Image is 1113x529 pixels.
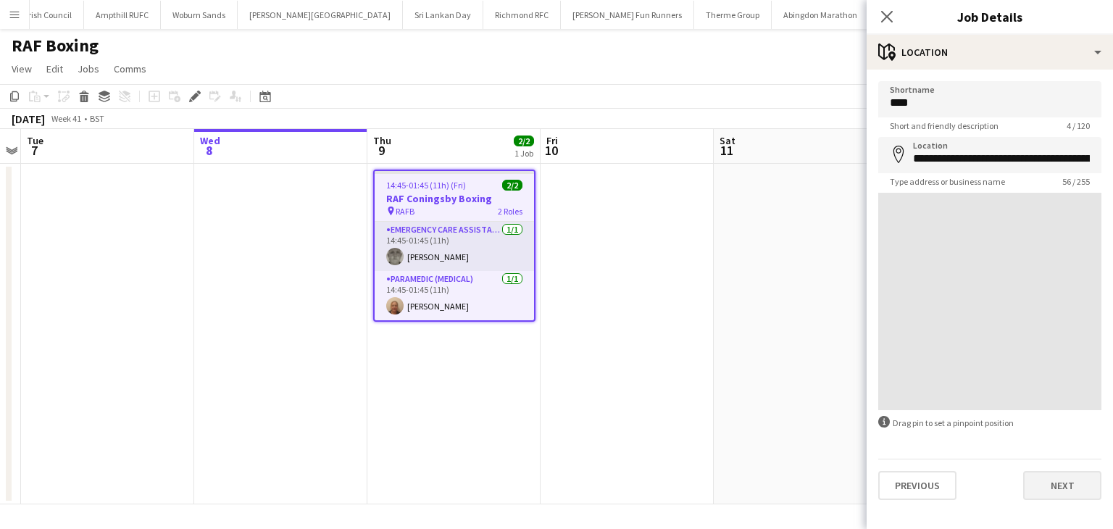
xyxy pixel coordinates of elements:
button: Ampthill RUFC [84,1,161,29]
span: 8 [198,142,220,159]
span: 11 [717,142,735,159]
app-card-role: Paramedic (Medical)1/114:45-01:45 (11h)[PERSON_NAME] [375,271,534,320]
h3: Job Details [867,7,1113,26]
h3: RAF Coningsby Boxing [375,192,534,205]
span: 2/2 [514,136,534,146]
a: Edit [41,59,69,78]
button: Woburn Sands [161,1,238,29]
span: Thu [373,134,391,147]
span: Tue [27,134,43,147]
button: Abingdon Marathon [772,1,870,29]
span: Edit [46,62,63,75]
span: 10 [544,142,558,159]
div: BST [90,113,104,124]
button: [PERSON_NAME] Fun Runners [561,1,694,29]
span: 56 / 255 [1051,176,1101,187]
div: [DATE] [12,112,45,126]
button: Next [1023,471,1101,500]
h1: RAF Boxing [12,35,99,57]
span: 14:45-01:45 (11h) (Fri) [386,180,466,191]
span: 2/2 [502,180,522,191]
span: Week 41 [48,113,84,124]
span: Fri [546,134,558,147]
span: 7 [25,142,43,159]
div: Location [867,35,1113,70]
button: Therme Group [694,1,772,29]
span: Sat [720,134,735,147]
a: Comms [108,59,152,78]
button: Sri Lankan Day [403,1,483,29]
app-card-role: Emergency Care Assistant (Medical)1/114:45-01:45 (11h)[PERSON_NAME] [375,222,534,271]
div: 1 Job [514,148,533,159]
span: 9 [371,142,391,159]
div: Drag pin to set a pinpoint position [878,416,1101,430]
span: 4 / 120 [1055,120,1101,131]
span: Short and friendly description [878,120,1010,131]
span: Comms [114,62,146,75]
span: Type address or business name [878,176,1017,187]
a: Jobs [72,59,105,78]
a: View [6,59,38,78]
span: RAFB [396,206,414,217]
button: Previous [878,471,956,500]
span: Wed [200,134,220,147]
button: [PERSON_NAME][GEOGRAPHIC_DATA] [238,1,403,29]
span: 2 Roles [498,206,522,217]
button: Richmond RFC [483,1,561,29]
app-job-card: 14:45-01:45 (11h) (Fri)2/2RAF Coningsby Boxing RAFB2 RolesEmergency Care Assistant (Medical)1/114... [373,170,535,322]
span: View [12,62,32,75]
span: Jobs [78,62,99,75]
